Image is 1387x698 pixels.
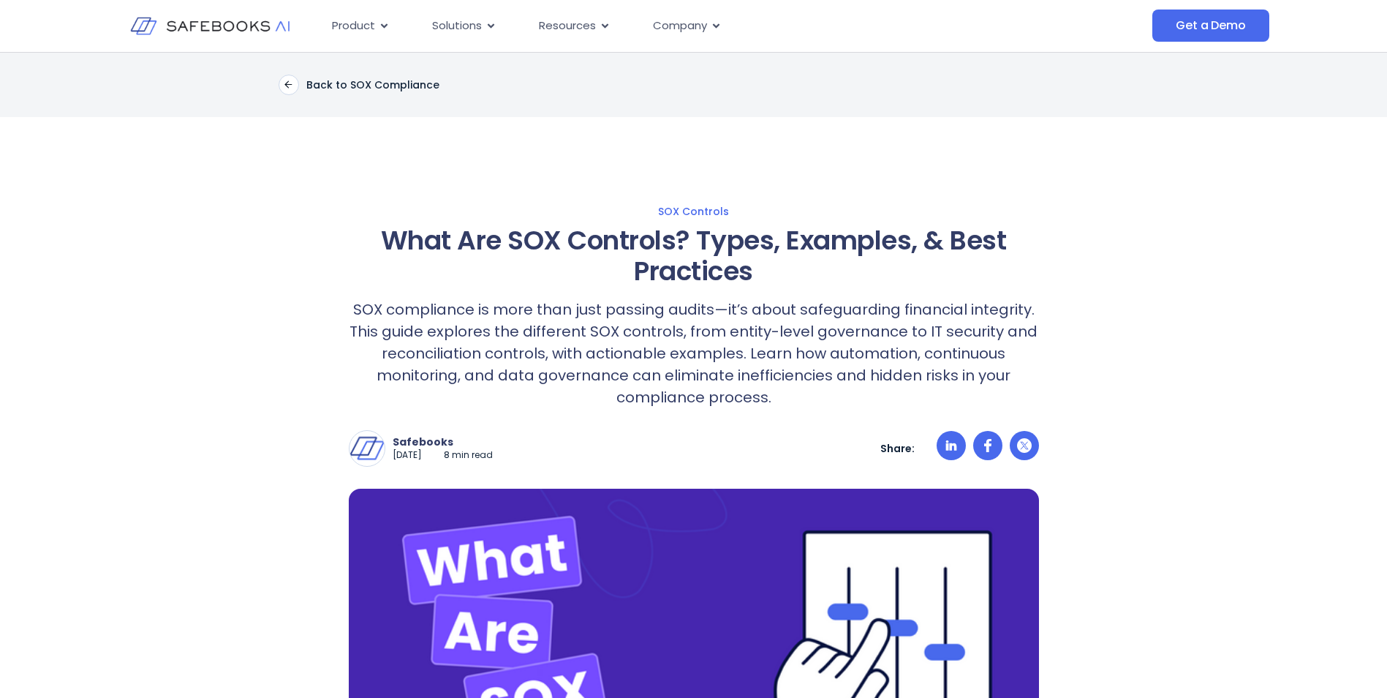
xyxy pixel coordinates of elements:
[205,205,1182,218] a: SOX Controls
[393,435,493,449] p: Safebooks
[332,18,375,34] span: Product
[1152,10,1269,42] a: Get a Demo
[320,12,1006,40] nav: Menu
[306,78,439,91] p: Back to SOX Compliance
[444,449,493,462] p: 8 min read
[320,12,1006,40] div: Menu Toggle
[653,18,707,34] span: Company
[349,299,1039,408] p: SOX compliance is more than just passing audits—it’s about safeguarding financial integrity. This...
[539,18,596,34] span: Resources
[349,225,1039,287] h1: What Are SOX Controls? Types, Examples, & Best Practices
[279,75,439,95] a: Back to SOX Compliance
[393,449,422,462] p: [DATE]
[880,442,915,455] p: Share:
[1176,18,1245,33] span: Get a Demo
[349,431,385,466] img: Safebooks
[432,18,482,34] span: Solutions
